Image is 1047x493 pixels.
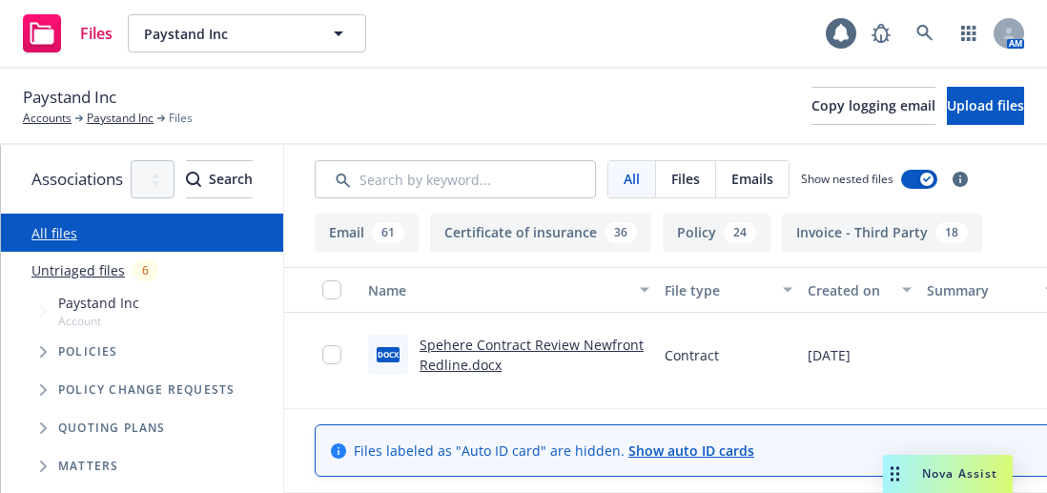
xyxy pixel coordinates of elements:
div: Drag to move [883,455,907,493]
div: 36 [605,222,637,243]
button: Email [315,214,419,252]
a: Paystand Inc [87,110,154,127]
span: Account [58,313,139,329]
a: Report a Bug [862,14,900,52]
span: Policies [58,346,118,358]
span: Paystand Inc [144,24,309,44]
a: Untriaged files [31,260,125,280]
span: Files [169,110,193,127]
span: Paystand Inc [23,85,116,110]
button: Paystand Inc [128,14,366,52]
a: Accounts [23,110,72,127]
button: Created on [800,267,919,313]
button: Name [360,267,657,313]
span: Upload files [947,96,1024,114]
div: 18 [935,222,968,243]
input: Toggle Row Selected [322,345,341,364]
div: Search [186,161,253,197]
span: Nova Assist [922,465,997,482]
span: [DATE] [808,345,851,365]
input: Select all [322,280,341,299]
button: Certificate of insurance [430,214,651,252]
a: All files [31,224,77,242]
button: File type [657,267,800,313]
span: Copy logging email [811,96,935,114]
span: Contract [665,345,719,365]
a: Search [906,14,944,52]
span: Files labeled as "Auto ID card" are hidden. [354,441,754,461]
span: docx [377,347,400,361]
span: Associations [31,167,123,192]
span: Quoting plans [58,422,166,434]
div: Summary [927,280,1034,300]
a: Show auto ID cards [628,442,754,460]
div: 6 [133,259,158,281]
span: Policy change requests [58,384,235,396]
button: Invoice - Third Party [782,214,982,252]
a: Switch app [950,14,988,52]
button: SearchSearch [186,160,253,198]
button: Copy logging email [811,87,935,125]
a: Spehere Contract Review Newfront Redline.docx [420,336,644,374]
div: 24 [724,222,756,243]
span: Files [80,26,113,41]
span: Show nested files [801,171,893,187]
div: File type [665,280,771,300]
div: Name [368,280,628,300]
span: Paystand Inc [58,293,139,313]
span: Files [671,169,700,189]
a: Files [15,7,120,60]
div: 61 [372,222,404,243]
span: Matters [58,461,118,472]
div: Created on [808,280,891,300]
span: All [624,169,640,189]
button: Policy [663,214,770,252]
svg: Search [186,172,201,187]
span: Emails [731,169,773,189]
button: Upload files [947,87,1024,125]
input: Search by keyword... [315,160,596,198]
button: Nova Assist [883,455,1013,493]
